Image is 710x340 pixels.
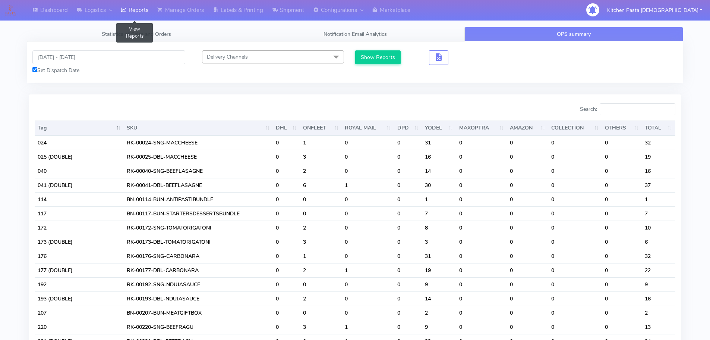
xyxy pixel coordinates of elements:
td: 0 [507,221,549,235]
td: 0 [456,320,507,334]
span: Statistics of Sales and Orders [102,31,171,38]
td: 0 [342,135,394,150]
th: AMAZON : activate to sort column ascending [507,121,549,135]
td: 2 [300,263,342,277]
td: 0 [456,291,507,306]
td: 0 [394,192,422,206]
td: 0 [456,277,507,291]
td: 0 [456,206,507,221]
td: 0 [342,164,394,178]
td: 0 [273,135,300,150]
td: 0 [456,263,507,277]
th: DPD : activate to sort column ascending [394,121,422,135]
td: 6 [300,178,342,192]
span: Notification Email Analytics [324,31,387,38]
td: 1 [422,192,457,206]
th: ONFLEET : activate to sort column ascending [300,121,342,135]
td: 16 [422,150,457,164]
td: 2 [300,164,342,178]
button: Kitchen Pasta [DEMOGRAPHIC_DATA] [602,3,708,18]
td: 0 [300,206,342,221]
td: 2 [642,306,675,320]
th: ROYAL MAIL : activate to sort column ascending [342,121,394,135]
td: RK-00041-DBL-BEEFLASAGNE [124,178,273,192]
td: 0 [548,178,602,192]
td: 0 [273,192,300,206]
td: 0 [548,263,602,277]
td: 0 [300,192,342,206]
td: 31 [422,249,457,263]
td: RK-00177-DBL-CARBONARA [124,263,273,277]
td: 0 [394,206,422,221]
button: Show Reports [355,50,401,64]
td: RK-00176-SNG-CARBONARA [124,249,273,263]
td: 0 [602,320,641,334]
td: 0 [548,150,602,164]
td: BN-00117-BUN-STARTERSDESSERTSBUNDLE [124,206,273,221]
td: 19 [422,263,457,277]
td: 0 [394,178,422,192]
td: 0 [548,164,602,178]
td: 19 [642,150,675,164]
td: 0 [273,178,300,192]
td: 0 [602,306,641,320]
td: 1 [342,320,394,334]
td: 0 [548,235,602,249]
th: TOTAL : activate to sort column ascending [642,121,675,135]
td: 0 [300,277,342,291]
td: 0 [456,150,507,164]
td: 192 [35,277,124,291]
td: 0 [273,277,300,291]
td: 7 [422,206,457,221]
td: 0 [394,164,422,178]
td: 0 [548,306,602,320]
ul: Tabs [27,27,683,41]
td: 0 [273,164,300,178]
td: 0 [273,206,300,221]
td: 0 [273,249,300,263]
td: 0 [507,164,549,178]
td: 3 [300,320,342,334]
td: 0 [548,277,602,291]
td: 0 [602,291,641,306]
span: Delivery Channels [207,53,248,60]
input: Search: [600,103,675,115]
td: 0 [273,221,300,235]
td: 176 [35,249,124,263]
td: 0 [548,320,602,334]
td: 30 [422,178,457,192]
td: 0 [602,164,641,178]
td: 0 [507,263,549,277]
td: 0 [394,235,422,249]
td: 1 [300,249,342,263]
td: 32 [642,135,675,150]
td: BN-00114-BUN-ANTIPASTIBUNDLE [124,192,273,206]
td: 0 [456,306,507,320]
td: 0 [456,135,507,150]
td: 0 [507,135,549,150]
td: 0 [507,178,549,192]
td: 041 (DOUBLE) [35,178,124,192]
td: 0 [602,135,641,150]
td: 1 [342,263,394,277]
td: 0 [548,135,602,150]
th: SKU: activate to sort column ascending [124,121,273,135]
td: 0 [394,277,422,291]
td: 10 [642,221,675,235]
td: 0 [394,306,422,320]
td: 0 [394,221,422,235]
td: 6 [642,235,675,249]
td: 3 [300,150,342,164]
td: 0 [342,192,394,206]
td: RK-00193-DBL-NDUJASAUCE [124,291,273,306]
td: RK-00025-DBL-MACCHEESE [124,150,273,164]
td: RK-00172-SNG-TOMATORIGATONI [124,221,273,235]
td: 0 [456,192,507,206]
td: 0 [273,263,300,277]
td: 2 [300,221,342,235]
td: 024 [35,135,124,150]
td: 0 [342,249,394,263]
td: 16 [642,291,675,306]
td: 177 (DOUBLE) [35,263,124,277]
td: 0 [548,291,602,306]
